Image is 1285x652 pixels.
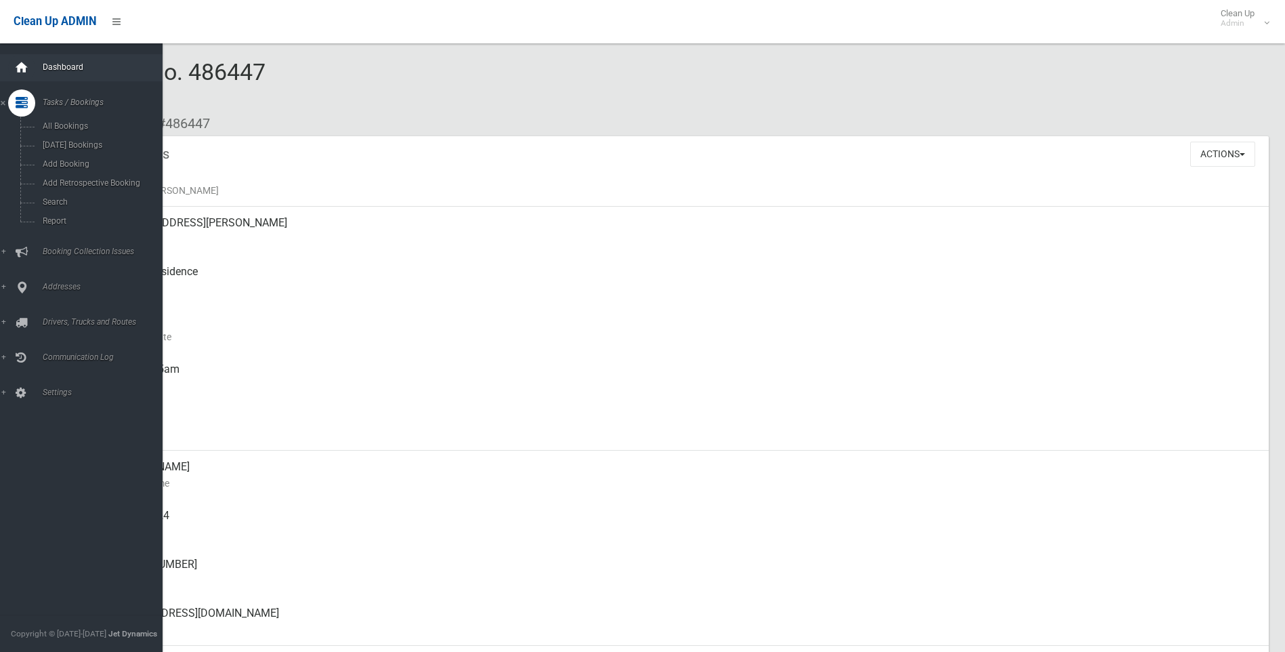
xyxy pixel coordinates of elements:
span: Report [39,216,161,226]
span: [DATE] Bookings [39,140,161,150]
small: Contact Name [108,475,1258,491]
span: Communication Log [39,352,173,362]
small: Collection Date [108,329,1258,345]
div: [PERSON_NAME] [108,451,1258,500]
div: 0405140424 [108,500,1258,548]
span: All Bookings [39,121,161,131]
small: Admin [1221,18,1255,28]
div: [PHONE_NUMBER] [108,548,1258,597]
div: Front of Residence [108,256,1258,304]
span: Booking Collection Issues [39,247,173,256]
span: Clean Up [1214,8,1268,28]
small: Landline [108,573,1258,589]
span: Addresses [39,282,173,291]
span: Add Booking [39,159,161,169]
span: Copyright © [DATE]-[DATE] [11,629,106,638]
div: [STREET_ADDRESS][PERSON_NAME] [108,207,1258,256]
small: Zone [108,426,1258,443]
div: [DATE] [108,402,1258,451]
small: Email [108,622,1258,638]
button: Actions [1190,142,1255,167]
span: Drivers, Trucks and Routes [39,317,173,327]
span: Add Retrospective Booking [39,178,161,188]
span: Settings [39,388,173,397]
div: [DATE] [108,304,1258,353]
div: [EMAIL_ADDRESS][DOMAIN_NAME] [108,597,1258,646]
strong: Jet Dynamics [108,629,157,638]
small: Pickup Point [108,280,1258,296]
small: Mobile [108,524,1258,540]
small: Name of [PERSON_NAME] [108,182,1258,199]
span: Tasks / Bookings [39,98,173,107]
span: Clean Up ADMIN [14,15,96,28]
div: [DATE] 5:35am [108,353,1258,402]
li: #486447 [148,111,210,136]
span: Booking No. 486447 [60,58,266,111]
small: Collected At [108,378,1258,394]
a: [EMAIL_ADDRESS][DOMAIN_NAME]Email [60,597,1269,646]
span: Search [39,197,161,207]
small: Address [108,231,1258,247]
span: Dashboard [39,62,173,72]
